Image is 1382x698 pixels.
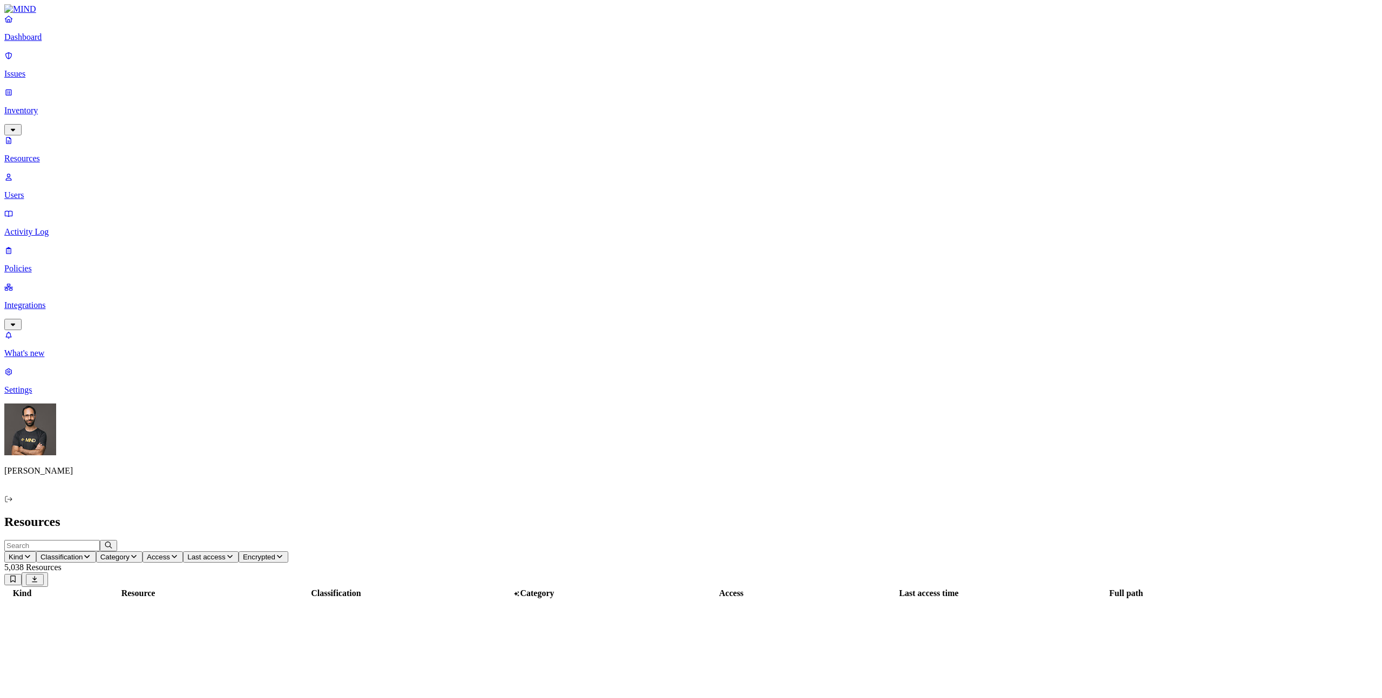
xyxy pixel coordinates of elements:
[4,32,1378,42] p: Dashboard
[4,282,1378,329] a: Integrations
[147,553,170,561] span: Access
[4,69,1378,79] p: Issues
[4,403,56,455] img: Ohad Abarbanel
[4,190,1378,200] p: Users
[4,563,62,572] span: 5,038 Resources
[9,553,23,561] span: Kind
[4,367,1378,395] a: Settings
[4,209,1378,237] a: Activity Log
[4,87,1378,134] a: Inventory
[4,227,1378,237] p: Activity Log
[4,51,1378,79] a: Issues
[4,300,1378,310] p: Integrations
[4,106,1378,115] p: Inventory
[238,588,434,598] div: Classification
[4,385,1378,395] p: Settings
[4,14,1378,42] a: Dashboard
[40,553,83,561] span: Classification
[4,540,100,551] input: Search
[4,264,1378,273] p: Policies
[4,154,1378,163] p: Resources
[40,588,236,598] div: Resource
[4,466,1378,476] p: [PERSON_NAME]
[4,245,1378,273] a: Policies
[520,588,554,598] span: Category
[4,172,1378,200] a: Users
[634,588,829,598] div: Access
[6,588,38,598] div: Kind
[1028,588,1224,598] div: Full path
[4,4,1378,14] a: MIND
[4,135,1378,163] a: Resources
[831,588,1027,598] div: Last access time
[4,330,1378,358] a: What's new
[187,553,225,561] span: Last access
[100,553,130,561] span: Category
[4,515,1378,529] h2: Resources
[243,553,275,561] span: Encrypted
[4,4,36,14] img: MIND
[4,348,1378,358] p: What's new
